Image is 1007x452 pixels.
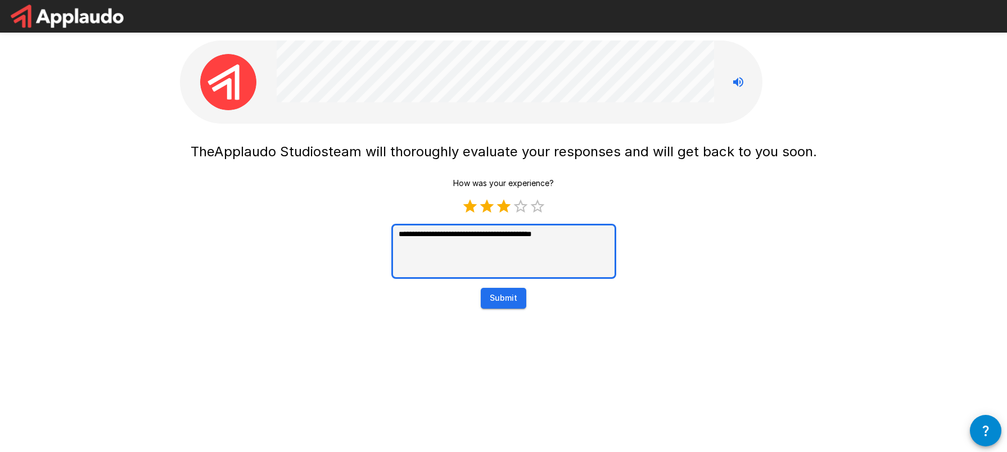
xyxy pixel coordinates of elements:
span: The [191,143,214,160]
p: How was your experience? [453,178,554,189]
span: team will thoroughly evaluate your responses and will get back to you soon. [328,143,817,160]
span: Applaudo Studios [214,143,328,160]
button: Stop reading questions aloud [727,71,749,93]
img: applaudo_avatar.png [200,54,256,110]
button: Submit [481,288,526,309]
